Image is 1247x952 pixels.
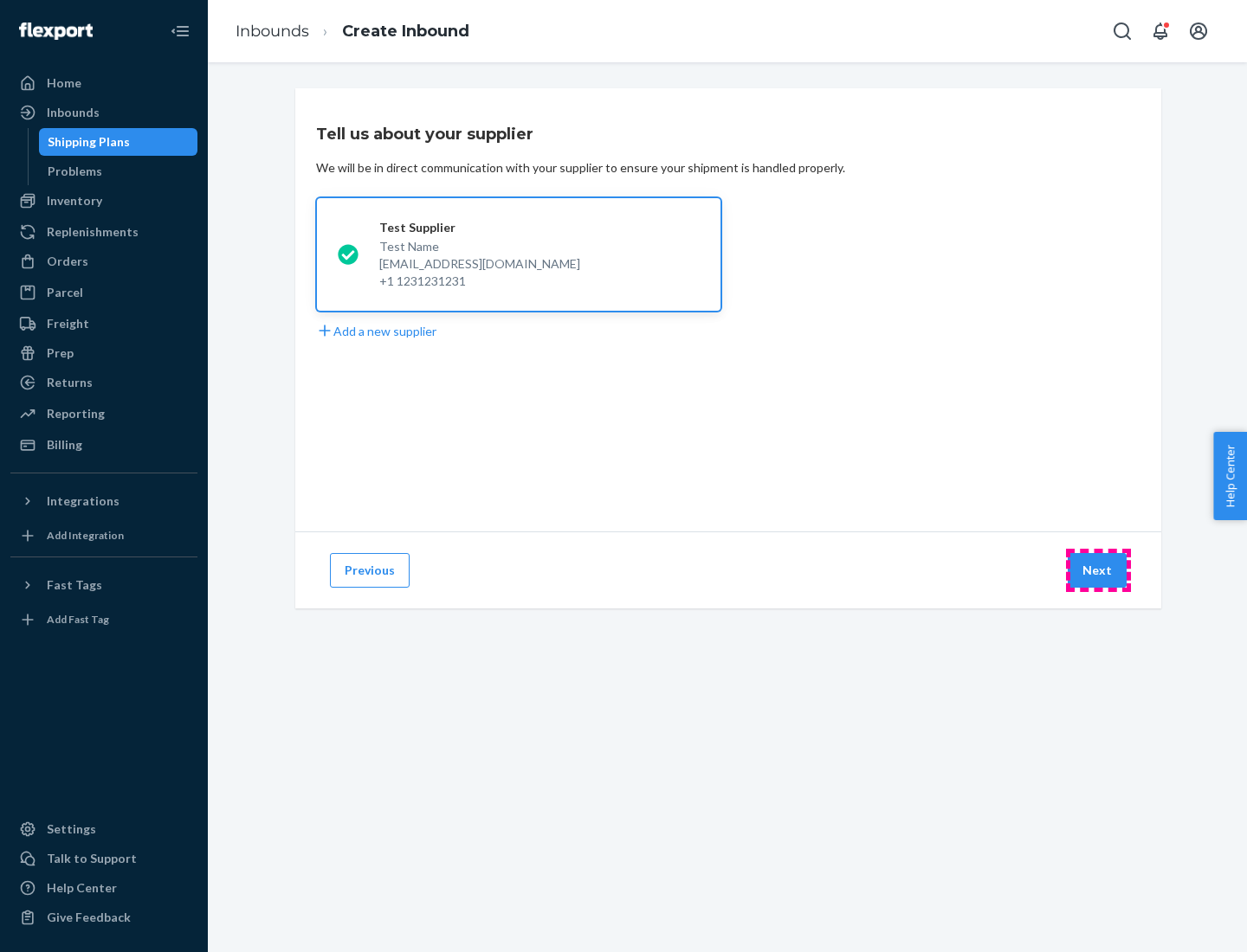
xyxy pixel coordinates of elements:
a: Create Inbound [342,22,469,41]
div: Integrations [47,492,120,510]
ol: breadcrumbs [222,6,483,57]
div: We will be in direct communication with your supplier to ensure your shipment is handled properly. [316,159,845,177]
div: Shipping Plans [48,133,130,151]
div: Inbounds [47,104,100,121]
button: Open account menu [1181,14,1216,48]
div: Replenishments [47,223,139,241]
a: Add Fast Tag [10,606,197,634]
button: Add a new supplier [316,322,436,340]
a: Replenishments [10,218,197,246]
button: Next [1068,553,1127,588]
button: Open notifications [1143,14,1178,48]
div: Freight [47,315,89,332]
div: Parcel [47,284,83,301]
a: Returns [10,369,197,396]
div: Problems [48,163,102,180]
button: Open Search Box [1105,14,1140,48]
h3: Tell us about your supplier [316,123,533,145]
a: Freight [10,310,197,338]
button: Previous [330,553,410,588]
a: Inventory [10,187,197,215]
div: Inventory [47,192,102,209]
button: Help Center [1213,432,1247,520]
a: Home [10,69,197,97]
a: Talk to Support [10,845,197,872]
div: Help Center [47,879,117,897]
button: Fast Tags [10,571,197,599]
div: Add Fast Tag [47,612,109,627]
div: Fast Tags [47,576,102,594]
div: Settings [47,820,96,838]
button: Give Feedback [10,904,197,931]
div: Reporting [47,405,105,422]
div: Add Integration [47,528,124,543]
a: Parcel [10,279,197,306]
a: Shipping Plans [39,128,198,156]
div: Home [47,74,81,92]
a: Orders [10,248,197,275]
div: Give Feedback [47,909,131,926]
a: Help Center [10,874,197,902]
a: Problems [39,158,198,185]
a: Add Integration [10,522,197,550]
button: Integrations [10,487,197,515]
div: Talk to Support [47,850,137,867]
div: Prep [47,344,74,362]
div: Returns [47,374,93,391]
a: Inbounds [236,22,309,41]
img: Flexport logo [19,23,93,40]
a: Billing [10,431,197,459]
div: Orders [47,253,88,270]
a: Reporting [10,400,197,428]
a: Inbounds [10,99,197,126]
div: Billing [47,436,82,453]
a: Settings [10,815,197,843]
button: Close Navigation [163,14,197,48]
a: Prep [10,339,197,367]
